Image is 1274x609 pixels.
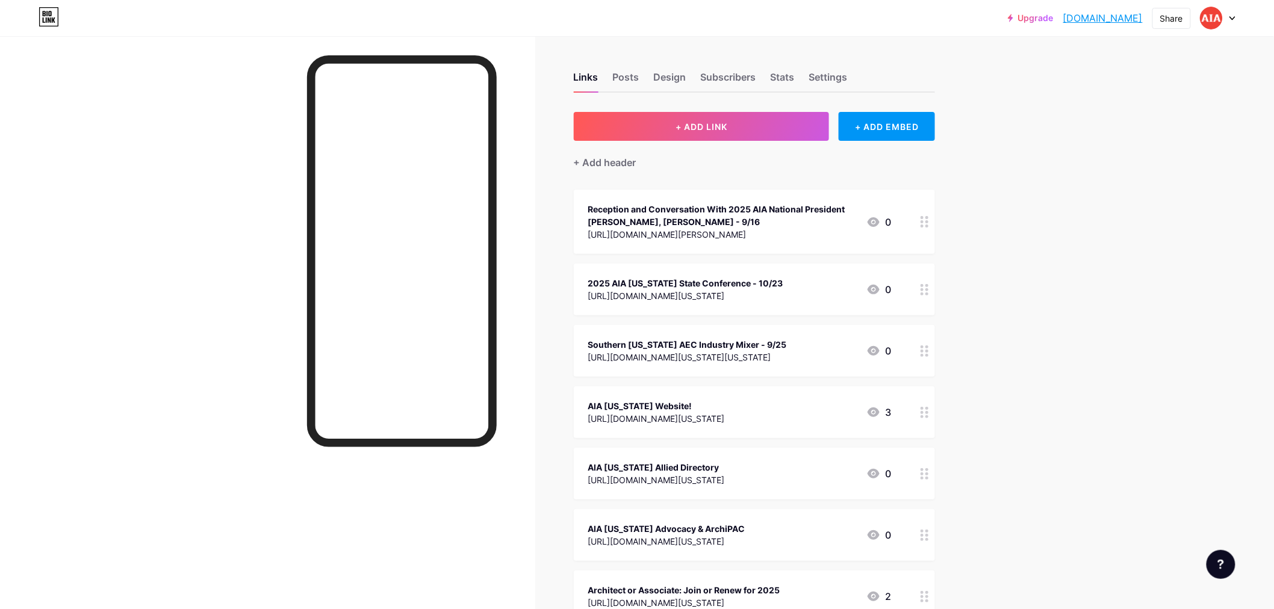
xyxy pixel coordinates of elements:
[588,461,725,474] div: AIA [US_STATE] Allied Directory
[588,474,725,486] div: [URL][DOMAIN_NAME][US_STATE]
[588,228,857,241] div: [URL][DOMAIN_NAME][PERSON_NAME]
[809,70,848,91] div: Settings
[588,277,783,289] div: 2025 AIA [US_STATE] State Conference - 10/23
[574,155,636,170] div: + Add header
[588,522,745,535] div: AIA [US_STATE] Advocacy & ArchiPAC
[866,215,892,229] div: 0
[1008,13,1054,23] a: Upgrade
[654,70,686,91] div: Design
[866,405,892,419] div: 3
[701,70,756,91] div: Subscribers
[588,400,725,412] div: AIA [US_STATE] Website!
[588,535,745,548] div: [URL][DOMAIN_NAME][US_STATE]
[588,596,780,609] div: [URL][DOMAIN_NAME][US_STATE]
[866,344,892,358] div: 0
[588,338,787,351] div: Southern [US_STATE] AEC Industry Mixer - 9/25
[771,70,795,91] div: Stats
[866,589,892,604] div: 2
[1200,7,1223,29] img: aiasouthernaz
[866,282,892,297] div: 0
[613,70,639,91] div: Posts
[588,412,725,425] div: [URL][DOMAIN_NAME][US_STATE]
[866,528,892,542] div: 0
[1063,11,1143,25] a: [DOMAIN_NAME]
[676,122,727,132] span: + ADD LINK
[588,289,783,302] div: [URL][DOMAIN_NAME][US_STATE]
[588,203,857,228] div: Reception and Conversation With 2025 AIA National President [PERSON_NAME], [PERSON_NAME] - 9/16
[866,466,892,481] div: 0
[588,584,780,596] div: Architect or Associate: Join or Renew for 2025
[574,70,598,91] div: Links
[574,112,830,141] button: + ADD LINK
[588,351,787,363] div: [URL][DOMAIN_NAME][US_STATE][US_STATE]
[1160,12,1183,25] div: Share
[839,112,934,141] div: + ADD EMBED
